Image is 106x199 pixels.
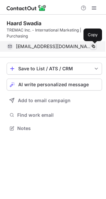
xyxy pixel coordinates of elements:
img: ContactOut v5.3.10 [7,4,46,12]
button: save-profile-one-click [7,63,102,75]
span: AI write personalized message [18,82,89,87]
span: Add to email campaign [18,98,71,103]
div: Haard Swadia [7,20,41,27]
span: [EMAIL_ADDRESS][DOMAIN_NAME] [16,43,92,49]
div: TREMAC Inc. - International Marketing | Purchasing [7,27,102,39]
button: Notes [7,124,102,133]
span: Find work email [17,112,99,118]
button: Find work email [7,110,102,120]
button: AI write personalized message [7,79,102,91]
button: Add to email campaign [7,95,102,106]
span: Notes [17,125,99,131]
div: Save to List / ATS / CRM [18,66,90,71]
